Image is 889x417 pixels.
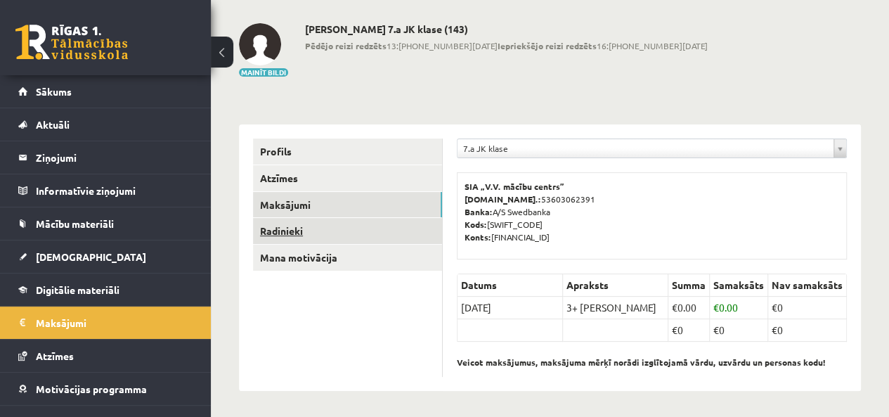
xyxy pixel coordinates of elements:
[36,283,119,296] span: Digitālie materiāli
[668,274,710,297] th: Summa
[253,139,442,165] a: Profils
[458,274,563,297] th: Datums
[768,297,847,319] td: €0
[668,319,710,342] td: €0
[36,307,193,339] legend: Maksājumi
[253,218,442,244] a: Radinieki
[18,174,193,207] a: Informatīvie ziņojumi
[18,340,193,372] a: Atzīmes
[36,349,74,362] span: Atzīmes
[36,383,147,395] span: Motivācijas programma
[668,297,710,319] td: 0.00
[458,297,563,319] td: [DATE]
[36,85,72,98] span: Sākums
[253,192,442,218] a: Maksājumi
[18,75,193,108] a: Sākums
[253,165,442,191] a: Atzīmes
[305,23,708,35] h2: [PERSON_NAME] 7.a JK klase (143)
[457,357,826,368] b: Veicot maksājumus, maksājuma mērķī norādi izglītojamā vārdu, uzvārdu un personas kodu!
[36,118,70,131] span: Aktuāli
[710,319,768,342] td: €0
[305,39,708,52] span: 13:[PHONE_NUMBER][DATE] 16:[PHONE_NUMBER][DATE]
[305,40,387,51] b: Pēdējo reizi redzēts
[36,217,114,230] span: Mācību materiāli
[563,274,668,297] th: Apraksts
[465,231,491,243] b: Konts:
[768,319,847,342] td: €0
[710,274,768,297] th: Samaksāts
[563,297,668,319] td: 3+ [PERSON_NAME]
[465,206,493,217] b: Banka:
[672,301,677,314] span: €
[498,40,597,51] b: Iepriekšējo reizi redzēts
[713,301,719,314] span: €
[239,68,288,77] button: Mainīt bildi
[239,23,281,65] img: Jānis Caucis
[465,193,541,205] b: [DOMAIN_NAME].:
[465,181,565,192] b: SIA „V.V. mācību centrs”
[18,108,193,141] a: Aktuāli
[465,180,839,243] p: 53603062391 A/S Swedbanka [SWIFT_CODE] [FINANCIAL_ID]
[458,139,846,158] a: 7.a JK klase
[15,25,128,60] a: Rīgas 1. Tālmācības vidusskola
[36,141,193,174] legend: Ziņojumi
[36,250,146,263] span: [DEMOGRAPHIC_DATA]
[710,297,768,319] td: 0.00
[18,240,193,273] a: [DEMOGRAPHIC_DATA]
[18,207,193,240] a: Mācību materiāli
[18,274,193,306] a: Digitālie materiāli
[768,274,847,297] th: Nav samaksāts
[18,307,193,339] a: Maksājumi
[253,245,442,271] a: Mana motivācija
[36,174,193,207] legend: Informatīvie ziņojumi
[465,219,487,230] b: Kods:
[463,139,828,158] span: 7.a JK klase
[18,141,193,174] a: Ziņojumi
[18,373,193,405] a: Motivācijas programma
